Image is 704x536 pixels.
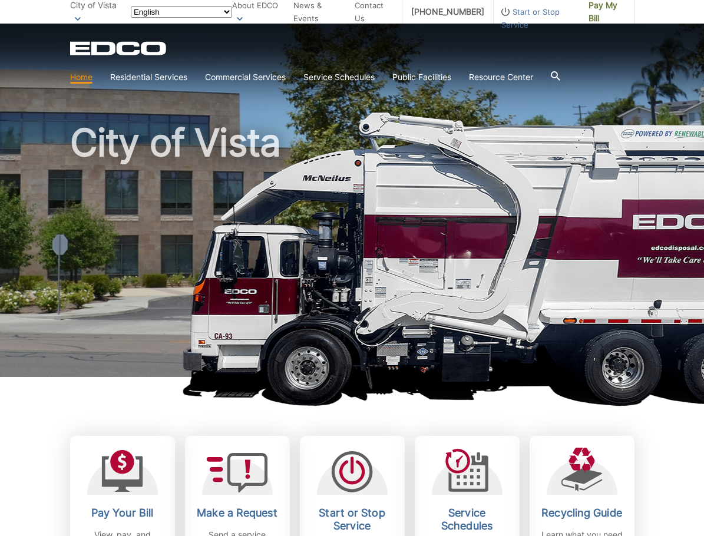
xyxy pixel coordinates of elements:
h2: Recycling Guide [538,507,626,520]
h1: City of Vista [70,124,634,382]
h2: Service Schedules [424,507,511,532]
a: Commercial Services [205,71,286,84]
h2: Make a Request [194,507,281,520]
a: Resource Center [469,71,533,84]
select: Select a language [131,6,232,18]
a: Public Facilities [392,71,451,84]
h2: Pay Your Bill [79,507,166,520]
a: Residential Services [110,71,187,84]
a: Home [70,71,92,84]
h2: Start or Stop Service [309,507,396,532]
a: Service Schedules [303,71,375,84]
a: EDCD logo. Return to the homepage. [70,41,168,55]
